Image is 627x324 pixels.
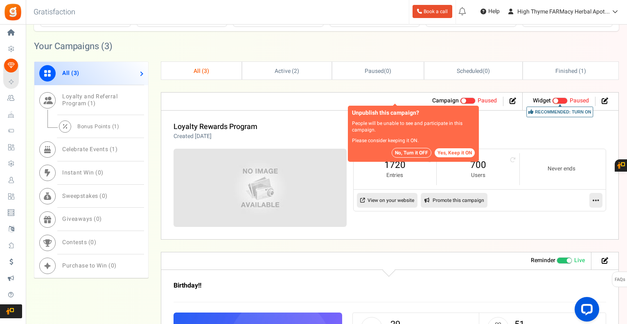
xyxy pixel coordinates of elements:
span: 1 [114,122,117,130]
small: Users [445,172,511,179]
span: Contests ( ) [62,238,96,247]
span: Celebrate Events ( ) [62,145,117,154]
span: 2 [294,67,297,75]
span: ( ) [457,67,490,75]
span: 0 [111,261,115,270]
h3: Birthday!! [174,282,520,290]
span: Paused [365,67,384,75]
span: Sweepstakes ( ) [62,192,108,200]
a: View on your website [357,193,417,208]
a: 1720 [362,159,428,172]
span: 3 [204,67,207,75]
a: Promote this campaign [421,193,487,208]
span: Bonus Points ( ) [77,122,119,130]
p: Created [DATE] [174,132,257,140]
span: All ( ) [62,69,79,77]
span: Finished ( ) [555,67,586,75]
p: People will be unable to see and participate in this campaign. [352,120,475,133]
span: Instant Win ( ) [62,168,104,177]
span: Giveaways ( ) [62,215,102,223]
span: Paused [478,96,497,105]
img: Gratisfaction [4,3,22,21]
h3: Gratisfaction [25,4,84,20]
a: 700 [445,159,511,172]
p: Please consider keeping it ON. [352,137,475,144]
span: 0 [485,67,488,75]
span: Active ( ) [275,67,299,75]
span: ( ) [365,67,391,75]
span: Purchase to Win ( ) [62,261,117,270]
strong: Campaign [432,96,459,105]
h2: Your Campaigns ( ) [34,42,113,50]
span: 1 [581,67,584,75]
button: Yes, Keep it ON [435,148,475,157]
button: No, Turn it OFF [392,148,431,158]
span: 1 [90,99,94,108]
strong: Widget [533,96,551,105]
span: Loyalty and Referral Program ( ) [62,92,117,108]
h5: Unpublish this campaign? [352,110,475,116]
a: Help [477,5,503,18]
span: Live [574,256,585,265]
span: 0 [90,238,94,247]
span: 1 [112,145,115,154]
span: 0 [96,215,100,223]
span: 3 [74,69,77,77]
span: Scheduled [457,67,483,75]
small: Never ends [528,165,595,173]
small: Entries [362,172,428,179]
span: 0 [98,168,101,177]
span: 0 [102,192,106,200]
span: High Thyme FARMacy Herbal Apot... [517,7,610,16]
span: 3 [104,40,109,53]
a: Book a call [413,5,452,18]
span: All ( ) [194,67,209,75]
span: Help [486,7,500,16]
span: Paused [570,96,589,105]
strong: Reminder [531,256,555,265]
span: FAQs [614,272,625,288]
span: 0 [386,67,389,75]
a: Loyalty Rewards Program [174,121,257,132]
